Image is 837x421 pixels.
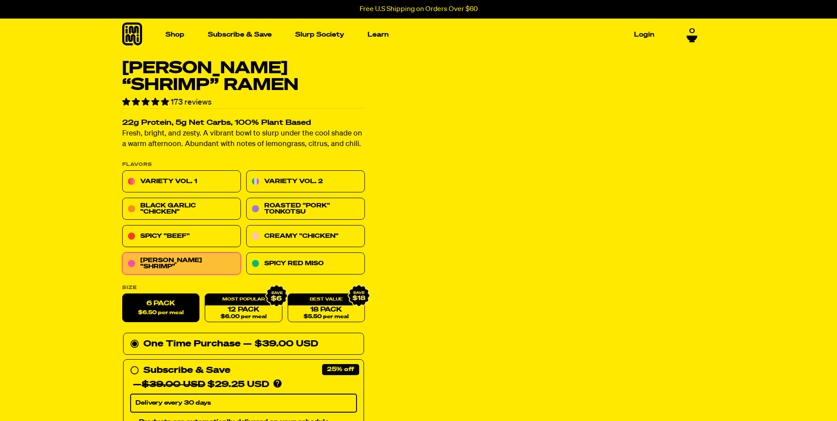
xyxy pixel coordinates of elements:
[143,364,230,378] div: Subscribe & Save
[122,171,241,193] a: Variety Vol. 1
[122,226,241,248] a: Spicy "Beef"
[122,253,241,275] a: [PERSON_NAME] "Shrimp"
[130,394,357,413] select: Subscribe & Save —$39.00 USD$29.25 USD Products are automatically delivered on your schedule. No ...
[122,294,199,323] label: 6 Pack
[292,28,348,41] a: Slurp Society
[364,28,392,41] a: Learn
[287,294,364,323] a: 18 Pack$5.50 per meal
[162,19,658,51] nav: Main navigation
[243,337,318,351] div: — $39.00 USD
[304,314,349,320] span: $5.50 per meal
[138,310,184,316] span: $6.50 per meal
[689,26,695,34] span: 0
[122,286,365,290] label: Size
[246,226,365,248] a: Creamy "Chicken"
[360,5,478,13] p: Free U.S Shipping on Orders Over $60
[246,253,365,275] a: Spicy Red Miso
[133,378,269,392] div: — $29.25 USD
[171,98,212,106] span: 173 reviews
[246,171,365,193] a: Variety Vol. 2
[122,60,365,94] h1: [PERSON_NAME] “Shrimp” Ramen
[631,28,658,41] a: Login
[687,26,698,41] a: 0
[122,98,171,106] span: 4.84 stars
[122,120,365,127] h2: 22g Protein, 5g Net Carbs, 100% Plant Based
[142,380,205,389] del: $39.00 USD
[205,294,282,323] a: 12 Pack$6.00 per meal
[220,314,266,320] span: $6.00 per meal
[122,129,365,150] p: Fresh, bright, and zesty. A vibrant bowl to slurp under the cool shade on a warm afternoon. Abund...
[122,198,241,220] a: Black Garlic "Chicken"
[122,162,365,167] p: Flavors
[162,28,188,41] a: Shop
[204,28,275,41] a: Subscribe & Save
[246,198,365,220] a: Roasted "Pork" Tonkotsu
[130,337,357,351] div: One Time Purchase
